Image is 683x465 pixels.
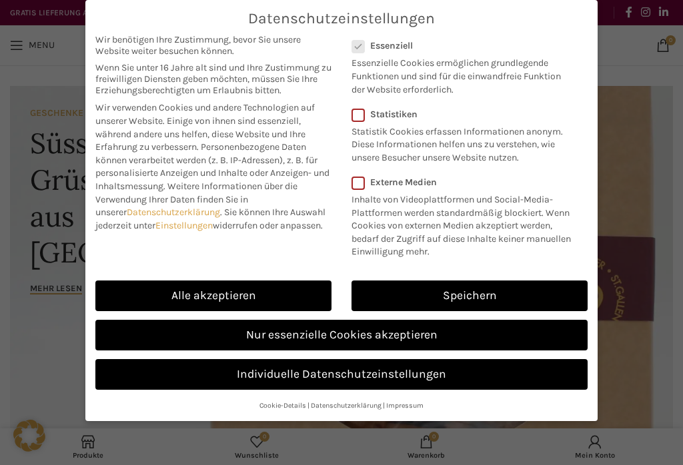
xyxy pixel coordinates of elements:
a: Speichern [352,280,588,311]
span: Datenschutzeinstellungen [248,10,435,27]
span: Wenn Sie unter 16 Jahre alt sind und Ihre Zustimmung zu freiwilligen Diensten geben möchten, müss... [95,62,331,96]
a: Datenschutzerklärung [127,207,220,218]
span: Weitere Informationen über die Verwendung Ihrer Daten finden Sie in unserer . [95,181,297,218]
a: Alle akzeptieren [95,280,331,311]
label: Essenziell [352,40,570,51]
span: Wir benötigen Ihre Zustimmung, bevor Sie unsere Website weiter besuchen können. [95,34,331,57]
span: Wir verwenden Cookies und andere Technologien auf unserer Website. Einige von ihnen sind essenzie... [95,102,315,153]
a: Impressum [386,401,424,410]
label: Statistiken [352,109,570,120]
p: Statistik Cookies erfassen Informationen anonym. Diese Informationen helfen uns zu verstehen, wie... [352,120,570,165]
a: Einstellungen [155,220,213,231]
p: Essenzielle Cookies ermöglichen grundlegende Funktionen und sind für die einwandfreie Funktion de... [352,51,570,96]
a: Nur essenzielle Cookies akzeptieren [95,320,588,350]
a: Datenschutzerklärung [311,401,382,410]
span: Personenbezogene Daten können verarbeitet werden (z. B. IP-Adressen), z. B. für personalisierte A... [95,141,329,192]
a: Individuelle Datenschutzeinstellungen [95,359,588,390]
label: Externe Medien [352,177,579,188]
a: Cookie-Details [259,401,306,410]
span: Sie können Ihre Auswahl jederzeit unter widerrufen oder anpassen. [95,207,325,231]
p: Inhalte von Videoplattformen und Social-Media-Plattformen werden standardmäßig blockiert. Wenn Co... [352,188,579,258]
